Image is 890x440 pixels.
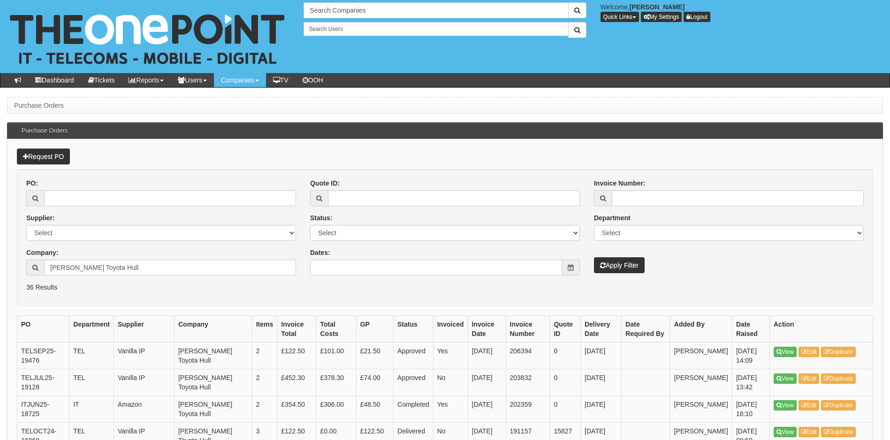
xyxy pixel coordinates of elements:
[594,213,631,223] label: Department
[468,369,506,396] td: [DATE]
[304,2,568,18] input: Search Companies
[732,343,769,369] td: [DATE] 14:09
[174,396,252,423] td: [PERSON_NAME] Toyota Hull
[821,347,856,357] a: Duplicate
[684,12,710,22] a: Logout
[732,396,769,423] td: [DATE] 16:10
[277,343,316,369] td: £122.50
[17,149,70,164] a: Request PO
[356,316,393,343] th: GP
[316,369,356,396] td: £378.30
[277,396,316,423] td: £354.50
[550,369,581,396] td: 0
[799,427,820,437] a: Edit
[316,316,356,343] th: Total Costs
[316,396,356,423] td: £306.00
[17,396,69,423] td: ITJUN25-18725
[622,316,670,343] th: Date Required By
[266,73,296,87] a: TV
[252,343,277,369] td: 2
[296,73,330,87] a: OOH
[433,316,468,343] th: Invoiced
[799,373,820,384] a: Edit
[641,12,682,22] a: My Settings
[17,123,72,139] h3: Purchase Orders
[670,369,732,396] td: [PERSON_NAME]
[774,373,797,384] a: View
[821,427,856,437] a: Duplicate
[670,316,732,343] th: Added By
[69,369,114,396] td: TEL
[506,396,550,423] td: 202359
[774,427,797,437] a: View
[670,343,732,369] td: [PERSON_NAME]
[174,316,252,343] th: Company
[310,248,330,257] label: Dates:
[581,343,622,369] td: [DATE]
[506,369,550,396] td: 203832
[601,12,639,22] button: Quick Links
[394,369,434,396] td: Approved
[316,343,356,369] td: £101.00
[550,316,581,343] th: Quote ID
[69,343,114,369] td: TEL
[550,343,581,369] td: 0
[732,369,769,396] td: [DATE] 13:42
[356,369,393,396] td: £74.00
[174,343,252,369] td: [PERSON_NAME] Toyota Hull
[28,73,81,87] a: Dashboard
[26,283,864,292] p: 36 Results
[732,316,769,343] th: Date Raised
[252,316,277,343] th: Items
[69,396,114,423] td: IT
[114,343,174,369] td: Vanilla IP
[17,369,69,396] td: TELJUL25-19128
[506,343,550,369] td: 206394
[433,369,468,396] td: No
[26,179,38,188] label: PO:
[581,396,622,423] td: [DATE]
[506,316,550,343] th: Invoice Number
[252,369,277,396] td: 2
[356,343,393,369] td: £21.50
[277,316,316,343] th: Invoice Total
[114,396,174,423] td: Amazon
[310,213,332,223] label: Status:
[17,343,69,369] td: TELSEP25-19476
[433,343,468,369] td: Yes
[630,3,685,11] b: [PERSON_NAME]
[774,347,797,357] a: View
[799,400,820,410] a: Edit
[394,343,434,369] td: Approved
[252,396,277,423] td: 2
[81,73,122,87] a: Tickets
[468,396,506,423] td: [DATE]
[26,213,55,223] label: Supplier:
[69,316,114,343] th: Department
[468,343,506,369] td: [DATE]
[17,316,69,343] th: PO
[356,396,393,423] td: £48.50
[774,400,797,410] a: View
[310,179,340,188] label: Quote ID:
[26,248,58,257] label: Company:
[594,257,645,273] button: Apply Filter
[304,22,568,36] input: Search Users
[122,73,171,87] a: Reports
[277,369,316,396] td: £452.30
[394,316,434,343] th: Status
[670,396,732,423] td: [PERSON_NAME]
[433,396,468,423] td: Yes
[821,400,856,410] a: Duplicate
[594,179,646,188] label: Invoice Number:
[174,369,252,396] td: [PERSON_NAME] Toyota Hull
[581,316,622,343] th: Delivery Date
[114,369,174,396] td: Vanilla IP
[14,101,64,110] li: Purchase Orders
[799,347,820,357] a: Edit
[394,396,434,423] td: Completed
[214,73,266,87] a: Companies
[593,2,890,22] div: Welcome,
[468,316,506,343] th: Invoice Date
[550,396,581,423] td: 0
